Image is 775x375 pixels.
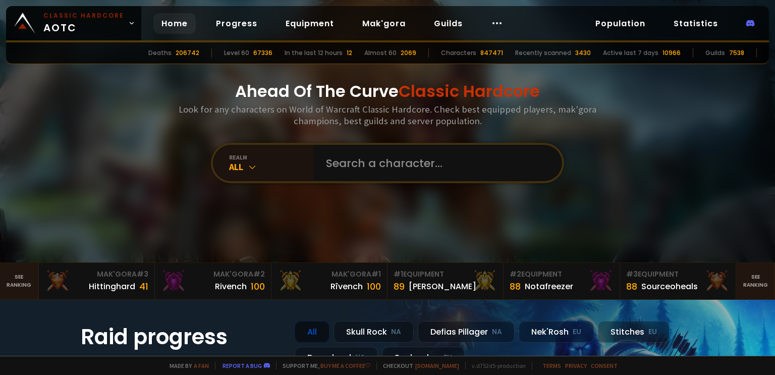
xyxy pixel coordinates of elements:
span: # 2 [253,269,265,279]
div: In the last 12 hours [285,48,343,58]
div: Active last 7 days [603,48,658,58]
a: Home [153,13,196,34]
div: 67336 [253,48,272,58]
small: EU [444,353,452,363]
div: realm [229,153,314,161]
div: All [229,161,314,173]
div: Skull Rock [334,321,414,343]
a: Guilds [426,13,471,34]
small: NA [492,327,502,337]
span: # 3 [137,269,148,279]
div: 100 [367,280,381,293]
span: # 3 [626,269,638,279]
div: Rîvench [330,280,363,293]
div: 88 [510,280,521,293]
a: Statistics [666,13,726,34]
div: Rivench [215,280,247,293]
a: Consent [591,362,618,369]
a: a fan [194,362,209,369]
div: Almost 60 [364,48,397,58]
a: [DOMAIN_NAME] [415,362,459,369]
a: Equipment [278,13,342,34]
div: Stitches [598,321,670,343]
div: Hittinghard [89,280,135,293]
span: Support me, [276,362,370,369]
div: All [295,321,329,343]
div: Soulseeker [382,347,465,368]
div: Nek'Rosh [519,321,594,343]
div: 41 [139,280,148,293]
div: Equipment [626,269,730,280]
a: #3Equipment88Sourceoheals [620,263,736,299]
span: Checkout [376,362,459,369]
div: 88 [626,280,637,293]
a: Mak'gora [354,13,414,34]
h3: Look for any characters on World of Warcraft Classic Hardcore. Check best equipped players, mak'g... [175,103,600,127]
div: Notafreezer [525,280,573,293]
input: Search a character... [320,145,550,181]
div: Guilds [705,48,725,58]
div: Level 60 [224,48,249,58]
a: Privacy [565,362,587,369]
small: Classic Hardcore [43,11,124,20]
a: Seeranking [736,263,775,299]
a: Population [587,13,653,34]
a: Classic HardcoreAOTC [6,6,141,40]
a: Mak'Gora#2Rivench100 [155,263,271,299]
span: # 1 [371,269,381,279]
div: Mak'Gora [161,269,264,280]
div: [PERSON_NAME] [409,280,476,293]
div: Mak'Gora [45,269,148,280]
span: Made by [163,362,209,369]
div: 10966 [662,48,681,58]
a: Buy me a coffee [320,362,370,369]
a: Mak'Gora#3Hittinghard41 [39,263,155,299]
div: Characters [441,48,476,58]
span: # 2 [510,269,521,279]
h1: Ahead Of The Curve [235,79,540,103]
a: Mak'Gora#1Rîvench100 [271,263,387,299]
div: Defias Pillager [418,321,515,343]
span: v. d752d5 - production [465,362,526,369]
a: Progress [208,13,265,34]
span: # 1 [394,269,403,279]
small: NA [391,327,401,337]
div: Equipment [510,269,613,280]
div: Sourceoheals [641,280,698,293]
div: Mak'Gora [278,269,381,280]
div: 3430 [575,48,591,58]
div: 847471 [480,48,503,58]
span: AOTC [43,11,124,35]
div: 100 [251,280,265,293]
div: 7538 [729,48,744,58]
div: Recently scanned [515,48,571,58]
div: Equipment [394,269,497,280]
span: Classic Hardcore [399,80,540,102]
div: Doomhowl [295,347,378,368]
a: #2Equipment88Notafreezer [504,263,620,299]
div: 206742 [176,48,199,58]
a: Report a bug [223,362,262,369]
div: 12 [347,48,352,58]
div: 89 [394,280,405,293]
a: Terms [542,362,561,369]
small: EU [648,327,657,337]
div: Deaths [148,48,172,58]
small: EU [573,327,581,337]
small: NA [355,353,365,363]
div: 2069 [401,48,416,58]
a: #1Equipment89[PERSON_NAME] [387,263,504,299]
h1: Raid progress [81,321,283,353]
